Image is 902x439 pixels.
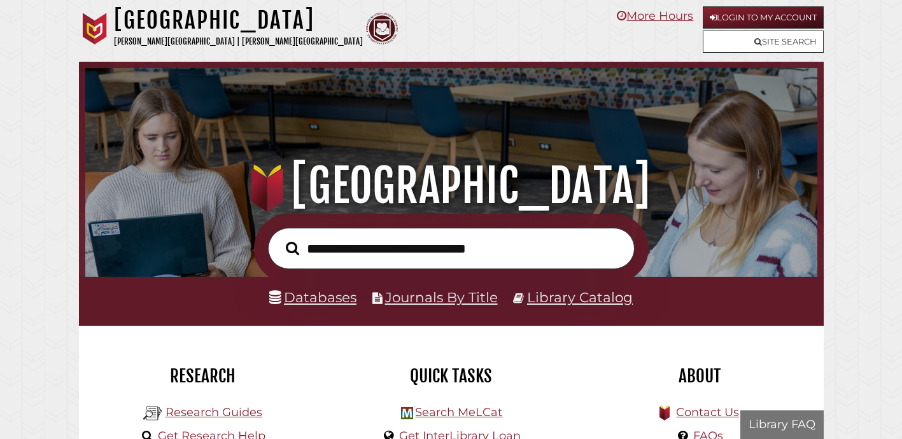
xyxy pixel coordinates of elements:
[88,365,318,387] h2: Research
[703,31,824,53] a: Site Search
[617,9,693,23] a: More Hours
[269,289,356,305] a: Databases
[385,289,498,305] a: Journals By Title
[143,404,162,423] img: Hekman Library Logo
[527,289,633,305] a: Library Catalog
[676,405,739,419] a: Contact Us
[703,6,824,29] a: Login to My Account
[79,13,111,45] img: Calvin University
[585,365,814,387] h2: About
[99,158,804,214] h1: [GEOGRAPHIC_DATA]
[279,238,306,258] button: Search
[286,241,299,256] i: Search
[337,365,566,387] h2: Quick Tasks
[114,34,363,49] p: [PERSON_NAME][GEOGRAPHIC_DATA] | [PERSON_NAME][GEOGRAPHIC_DATA]
[366,13,398,45] img: Calvin Theological Seminary
[114,6,363,34] h1: [GEOGRAPHIC_DATA]
[415,405,502,419] a: Search MeLCat
[166,405,262,419] a: Research Guides
[401,407,413,419] img: Hekman Library Logo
